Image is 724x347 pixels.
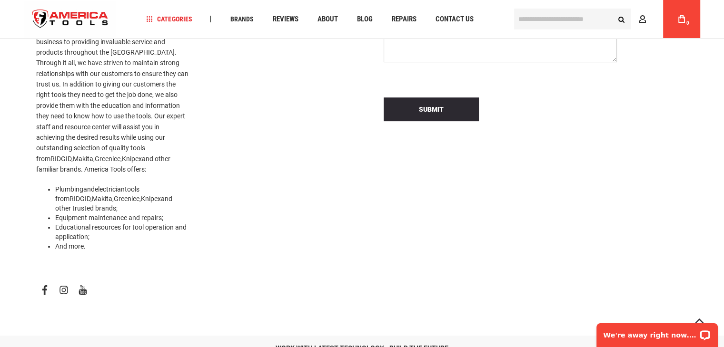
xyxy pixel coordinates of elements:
[55,214,162,222] a: Equipment maintenance and repairs
[590,317,724,347] iframe: LiveChat chat widget
[114,195,139,202] a: Greenlee
[146,16,192,22] span: Categories
[268,13,302,26] a: Reviews
[686,20,689,26] span: 0
[317,16,337,23] span: About
[92,195,112,202] a: Makita
[141,195,161,202] a: Knipex
[431,13,477,26] a: Contact Us
[95,185,125,193] a: electrician
[55,222,188,241] li: Educational resources for tool operation and application;
[391,16,416,23] span: Repairs
[95,155,120,163] a: Greenlee
[613,10,631,28] button: Search
[69,195,90,202] a: RIDGID
[142,13,196,26] a: Categories
[55,213,188,222] li: ;
[122,155,142,163] a: Knipex
[230,16,253,22] span: Brands
[419,106,444,113] span: Submit
[73,155,93,163] a: Makita
[226,13,258,26] a: Brands
[55,241,188,251] li: And more.
[313,13,342,26] a: About
[435,16,473,23] span: Contact Us
[50,155,71,163] a: RIDGID
[387,13,420,26] a: Repairs
[272,16,298,23] span: Reviews
[352,13,377,26] a: Blog
[55,185,83,193] a: Plumbing
[24,1,117,37] a: store logo
[24,1,117,37] img: America Tools
[55,184,188,213] li: and tools from , , , and other trusted brands;
[357,16,372,23] span: Blog
[384,97,479,121] button: Submit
